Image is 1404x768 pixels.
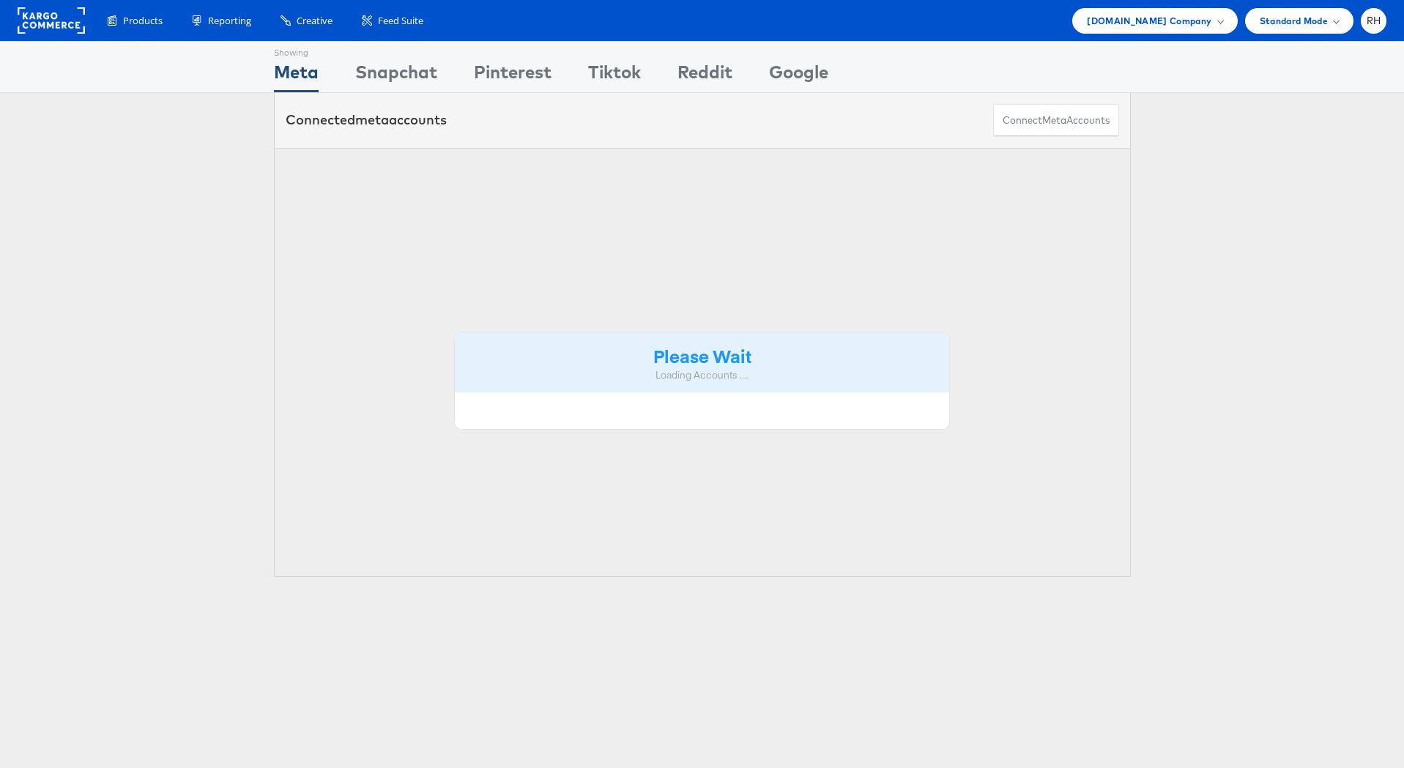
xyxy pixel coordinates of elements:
[588,59,641,92] div: Tiktok
[769,59,828,92] div: Google
[297,14,333,28] span: Creative
[355,111,389,128] span: meta
[355,59,437,92] div: Snapchat
[653,343,751,368] strong: Please Wait
[286,111,447,130] div: Connected accounts
[474,59,551,92] div: Pinterest
[378,14,423,28] span: Feed Suite
[1087,13,1211,29] span: [DOMAIN_NAME] Company
[1042,113,1066,127] span: meta
[274,59,319,92] div: Meta
[208,14,251,28] span: Reporting
[993,104,1119,137] button: ConnectmetaAccounts
[274,42,319,59] div: Showing
[677,59,732,92] div: Reddit
[1367,16,1381,26] span: RH
[466,368,939,382] div: Loading Accounts ....
[123,14,163,28] span: Products
[1260,13,1328,29] span: Standard Mode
